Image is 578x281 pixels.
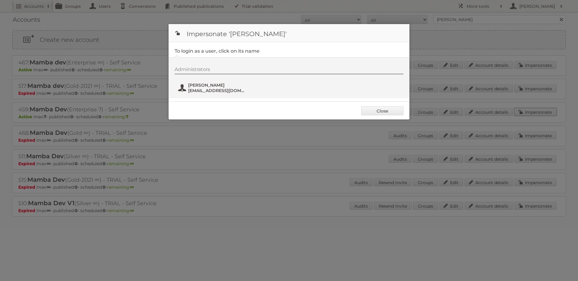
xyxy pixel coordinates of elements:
a: Close [361,106,403,115]
span: [PERSON_NAME] [188,82,247,88]
legend: To login as a user, click on its name [175,48,259,54]
span: [EMAIL_ADDRESS][DOMAIN_NAME] [188,88,247,93]
button: [PERSON_NAME] [EMAIL_ADDRESS][DOMAIN_NAME] [178,82,248,94]
div: Administrators [175,66,403,74]
h1: Impersonate '[PERSON_NAME]' [169,24,409,42]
